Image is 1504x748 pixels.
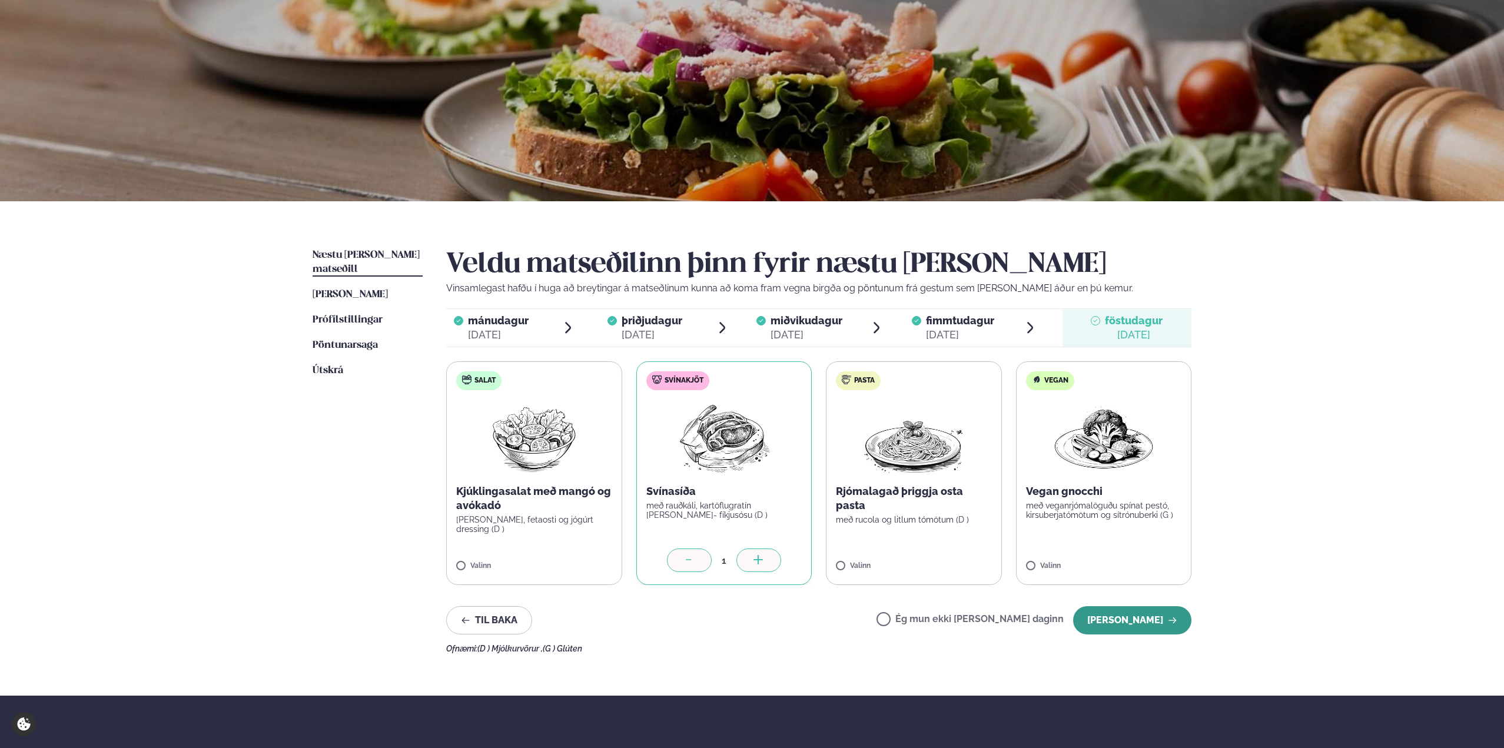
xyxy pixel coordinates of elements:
[474,376,496,385] span: Salat
[1044,376,1068,385] span: Vegan
[771,328,842,342] div: [DATE]
[468,328,529,342] div: [DATE]
[313,364,343,378] a: Útskrá
[313,250,420,274] span: Næstu [PERSON_NAME] matseðill
[672,400,776,475] img: Pork-Meat.png
[313,340,378,350] span: Pöntunarsaga
[1026,501,1182,520] p: með veganrjómalöguðu spínat pestó, kirsuberjatómötum og sítrónuberki (G )
[622,328,682,342] div: [DATE]
[1052,400,1156,475] img: Vegan.png
[646,484,802,498] p: Svínasíða
[836,484,992,513] p: Rjómalagað þriggja osta pasta
[313,290,388,300] span: [PERSON_NAME]
[1032,375,1041,384] img: Vegan.svg
[313,288,388,302] a: [PERSON_NAME]
[462,375,472,384] img: salad.svg
[665,376,703,385] span: Svínakjöt
[468,314,529,327] span: mánudagur
[771,314,842,327] span: miðvikudagur
[926,328,994,342] div: [DATE]
[543,644,582,653] span: (G ) Glúten
[1026,484,1182,498] p: Vegan gnocchi
[862,400,965,475] img: Spagetti.png
[836,515,992,524] p: með rucola og litlum tómötum (D )
[446,248,1191,281] h2: Veldu matseðilinn þinn fyrir næstu [PERSON_NAME]
[456,515,612,534] p: [PERSON_NAME], fetaosti og jógúrt dressing (D )
[926,314,994,327] span: fimmtudagur
[1105,328,1163,342] div: [DATE]
[1073,606,1191,634] button: [PERSON_NAME]
[842,375,851,384] img: pasta.svg
[446,281,1191,295] p: Vinsamlegast hafðu í huga að breytingar á matseðlinum kunna að koma fram vegna birgða og pöntunum...
[313,248,423,277] a: Næstu [PERSON_NAME] matseðill
[12,712,36,736] a: Cookie settings
[313,338,378,353] a: Pöntunarsaga
[646,501,802,520] p: með rauðkáli, kartöflugratín [PERSON_NAME]- fíkjusósu (D )
[446,644,1191,653] div: Ofnæmi:
[313,365,343,375] span: Útskrá
[854,376,875,385] span: Pasta
[313,313,383,327] a: Prófílstillingar
[456,484,612,513] p: Kjúklingasalat með mangó og avókadó
[477,644,543,653] span: (D ) Mjólkurvörur ,
[482,400,586,475] img: Salad.png
[1105,314,1163,327] span: föstudagur
[712,554,736,567] div: 1
[652,375,662,384] img: pork.svg
[446,606,532,634] button: Til baka
[622,314,682,327] span: þriðjudagur
[313,315,383,325] span: Prófílstillingar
